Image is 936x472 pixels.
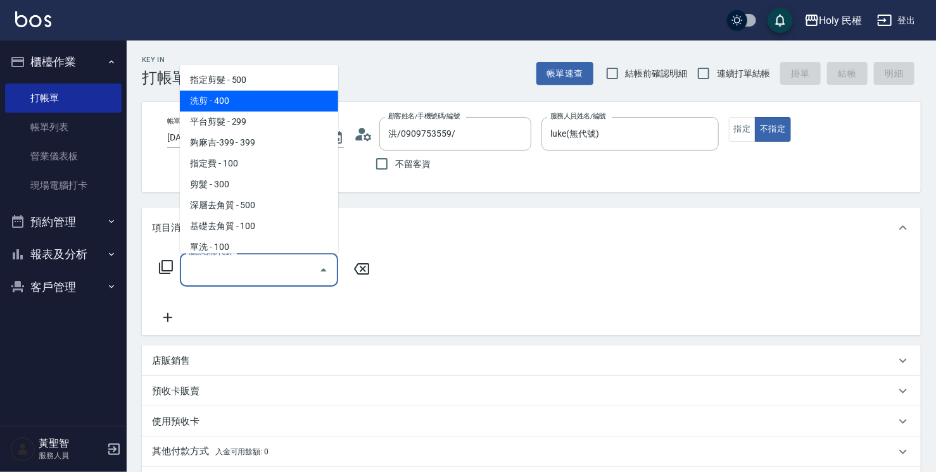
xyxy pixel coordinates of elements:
[142,345,921,376] div: 店販銷售
[39,437,103,450] h5: 黃聖智
[626,67,688,80] span: 結帳前確認明細
[152,385,199,398] p: 預收卡販賣
[5,206,122,239] button: 預約管理
[313,260,334,280] button: Close
[180,237,338,258] span: 單洗 - 100
[819,13,863,28] div: Holy 民權
[5,46,122,78] button: 櫃檯作業
[799,8,868,34] button: Holy 民權
[5,238,122,271] button: 報表及分析
[180,90,338,111] span: 洗剪 - 400
[180,111,338,132] span: 平台剪髮 - 299
[152,354,190,368] p: 店販銷售
[152,445,269,459] p: 其他付款方式
[180,153,338,174] span: 指定費 - 100
[872,9,921,32] button: 登出
[180,132,338,153] span: 夠麻吉-399 - 399
[142,56,187,64] h2: Key In
[142,406,921,437] div: 使用預收卡
[142,437,921,467] div: 其他付款方式入金可用餘額: 0
[768,8,793,33] button: save
[15,11,51,27] img: Logo
[729,117,756,142] button: 指定
[536,62,593,85] button: 帳單速查
[142,69,187,87] h3: 打帳單
[5,142,122,171] a: 營業儀表板
[180,70,338,90] span: 指定剪髮 - 500
[5,171,122,200] a: 現場電腦打卡
[395,158,431,171] span: 不留客資
[388,111,460,121] label: 顧客姓名/手機號碼/編號
[180,195,338,216] span: 深層去角質 - 500
[717,67,770,80] span: 連續打單結帳
[180,216,338,237] span: 基礎去角質 - 100
[215,447,269,456] span: 入金可用餘額: 0
[5,84,122,113] a: 打帳單
[152,221,190,235] p: 項目消費
[142,376,921,406] div: 預收卡販賣
[180,174,338,195] span: 剪髮 - 300
[39,450,103,461] p: 服務人員
[550,111,606,121] label: 服務人員姓名/編號
[167,116,194,126] label: 帳單日期
[5,271,122,304] button: 客戶管理
[152,415,199,428] p: 使用預收卡
[142,208,921,248] div: 項目消費
[167,127,316,148] input: YYYY/MM/DD hh:mm
[5,113,122,142] a: 帳單列表
[10,437,35,462] img: Person
[755,117,790,142] button: 不指定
